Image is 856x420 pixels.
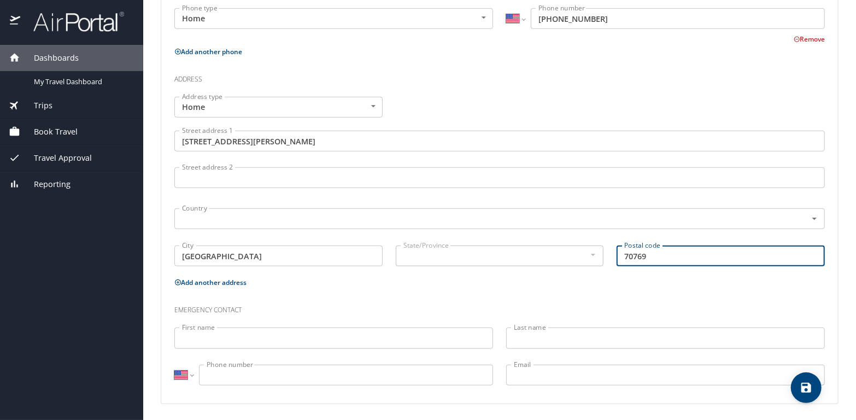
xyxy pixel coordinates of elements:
[20,178,71,190] span: Reporting
[174,47,242,56] button: Add another phone
[808,212,821,225] button: Open
[34,77,130,87] span: My Travel Dashboard
[174,298,825,317] h3: Emergency contact
[174,8,493,29] div: Home
[794,34,825,44] button: Remove
[174,67,825,86] h3: Address
[174,97,383,118] div: Home
[20,100,52,112] span: Trips
[174,278,247,287] button: Add another address
[21,11,124,32] img: airportal-logo.png
[791,372,822,403] button: save
[20,126,78,138] span: Book Travel
[20,152,92,164] span: Travel Approval
[10,11,21,32] img: icon-airportal.png
[20,52,79,64] span: Dashboards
